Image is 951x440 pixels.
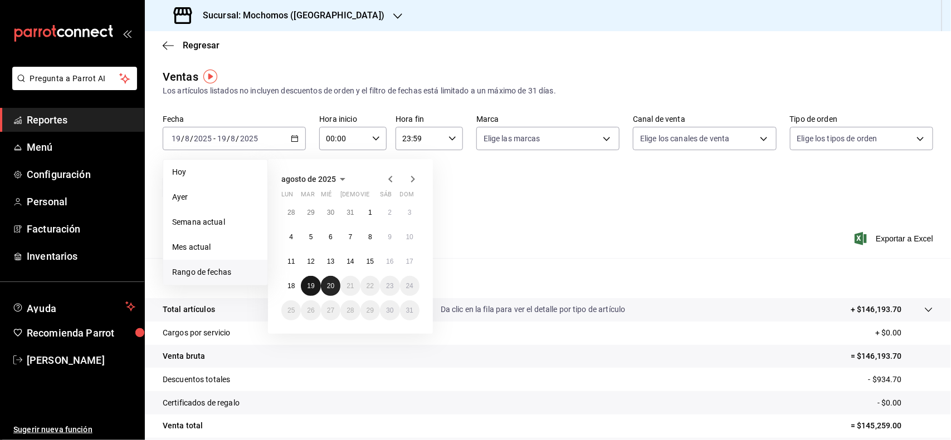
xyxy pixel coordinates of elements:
button: 9 de agosto de 2025 [380,227,399,247]
abbr: 28 de agosto de 2025 [347,306,354,314]
abbr: 13 de agosto de 2025 [327,258,334,265]
button: agosto de 2025 [281,172,349,186]
button: 31 de agosto de 2025 [400,300,420,320]
button: 19 de agosto de 2025 [301,276,320,296]
button: 15 de agosto de 2025 [360,251,380,271]
button: 3 de agosto de 2025 [400,202,420,223]
p: + $146,193.70 [851,304,902,315]
button: 14 de agosto de 2025 [340,251,360,271]
span: Reportes [27,112,135,127]
button: 13 de agosto de 2025 [321,251,340,271]
abbr: 23 de agosto de 2025 [386,282,393,290]
div: Los artículos listados no incluyen descuentos de orden y el filtro de fechas está limitado a un m... [163,85,933,97]
span: Ayer [172,191,259,203]
p: Certificados de regalo [163,397,240,409]
abbr: domingo [400,191,414,202]
span: Mes actual [172,241,259,253]
button: 28 de agosto de 2025 [340,300,360,320]
abbr: 30 de agosto de 2025 [386,306,393,314]
span: Ayuda [27,300,121,313]
abbr: 4 de agosto de 2025 [289,233,293,241]
button: open_drawer_menu [123,29,131,38]
input: -- [231,134,236,143]
span: Elige los canales de venta [640,133,729,144]
abbr: 11 de agosto de 2025 [287,258,295,265]
abbr: 16 de agosto de 2025 [386,258,393,265]
span: Hoy [172,166,259,178]
p: - $934.70 [869,374,933,385]
span: / [227,134,230,143]
span: Regresar [183,40,220,51]
p: = $145,259.00 [851,420,933,432]
div: Ventas [163,68,198,85]
input: ---- [193,134,212,143]
button: Pregunta a Parrot AI [12,67,137,90]
button: 27 de agosto de 2025 [321,300,340,320]
h3: Sucursal: Mochomos ([GEOGRAPHIC_DATA]) [194,9,384,22]
abbr: 30 de julio de 2025 [327,209,334,216]
span: agosto de 2025 [281,175,336,184]
button: 12 de agosto de 2025 [301,251,320,271]
input: -- [171,134,181,143]
p: Resumen [163,271,933,285]
span: Rango de fechas [172,266,259,278]
button: 5 de agosto de 2025 [301,227,320,247]
input: -- [184,134,190,143]
abbr: 28 de julio de 2025 [287,209,295,216]
button: 1 de agosto de 2025 [360,202,380,223]
abbr: 2 de agosto de 2025 [388,209,392,216]
span: Pregunta a Parrot AI [30,73,120,85]
abbr: martes [301,191,314,202]
abbr: lunes [281,191,293,202]
button: 29 de agosto de 2025 [360,300,380,320]
span: Configuración [27,167,135,182]
button: 29 de julio de 2025 [301,202,320,223]
span: Recomienda Parrot [27,325,135,340]
span: / [190,134,193,143]
button: 30 de agosto de 2025 [380,300,399,320]
abbr: 18 de agosto de 2025 [287,282,295,290]
span: Sugerir nueva función [13,424,135,436]
abbr: 1 de agosto de 2025 [368,209,372,216]
button: 31 de julio de 2025 [340,202,360,223]
span: Elige los tipos de orden [797,133,877,144]
span: Elige las marcas [484,133,540,144]
button: 10 de agosto de 2025 [400,227,420,247]
span: / [181,134,184,143]
p: - $0.00 [877,397,933,409]
button: 24 de agosto de 2025 [400,276,420,296]
abbr: miércoles [321,191,331,202]
label: Tipo de orden [790,116,933,123]
abbr: 14 de agosto de 2025 [347,258,354,265]
label: Fecha [163,116,306,123]
button: 18 de agosto de 2025 [281,276,301,296]
abbr: 25 de agosto de 2025 [287,306,295,314]
button: 26 de agosto de 2025 [301,300,320,320]
abbr: sábado [380,191,392,202]
abbr: 29 de agosto de 2025 [367,306,374,314]
img: Tooltip marker [203,70,217,83]
span: Inventarios [27,249,135,264]
abbr: 10 de agosto de 2025 [406,233,413,241]
abbr: 24 de agosto de 2025 [406,282,413,290]
abbr: 12 de agosto de 2025 [307,258,314,265]
label: Marca [476,116,620,123]
abbr: 31 de julio de 2025 [347,209,354,216]
abbr: 15 de agosto de 2025 [367,258,374,265]
abbr: 27 de agosto de 2025 [327,306,334,314]
abbr: 9 de agosto de 2025 [388,233,392,241]
p: Da clic en la fila para ver el detalle por tipo de artículo [441,304,626,315]
button: 28 de julio de 2025 [281,202,301,223]
label: Canal de venta [633,116,776,123]
button: 6 de agosto de 2025 [321,227,340,247]
button: 2 de agosto de 2025 [380,202,399,223]
button: 11 de agosto de 2025 [281,251,301,271]
button: Exportar a Excel [857,232,933,245]
p: Descuentos totales [163,374,230,385]
abbr: 29 de julio de 2025 [307,209,314,216]
p: Total artículos [163,304,215,315]
abbr: 31 de agosto de 2025 [406,306,413,314]
abbr: 8 de agosto de 2025 [368,233,372,241]
abbr: 7 de agosto de 2025 [349,233,353,241]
